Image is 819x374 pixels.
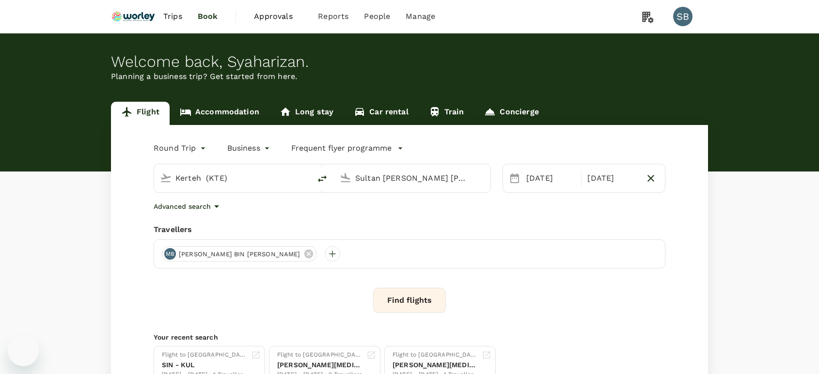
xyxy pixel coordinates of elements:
a: Accommodation [170,102,269,125]
iframe: Button to launch messaging window [8,335,39,366]
button: Advanced search [154,201,222,212]
div: Flight to [GEOGRAPHIC_DATA] [393,350,478,360]
input: Depart from [175,171,290,186]
a: Concierge [474,102,549,125]
div: MB [164,248,176,260]
p: Frequent flyer programme [291,142,392,154]
span: Book [198,11,218,22]
div: [PERSON_NAME][MEDICAL_DATA] [393,360,478,370]
div: SIN - KUL [162,360,247,370]
span: Trips [163,11,182,22]
div: SB [673,7,693,26]
button: delete [311,167,334,190]
div: Flight to [GEOGRAPHIC_DATA] [277,350,362,360]
span: [PERSON_NAME] BIN [PERSON_NAME] [173,249,306,259]
div: MB[PERSON_NAME] BIN [PERSON_NAME] [162,246,317,262]
a: Flight [111,102,170,125]
button: Frequent flyer programme [291,142,403,154]
div: Business [227,140,272,156]
p: Planning a business trip? Get started from here. [111,71,708,82]
a: Train [419,102,474,125]
div: Flight to [GEOGRAPHIC_DATA] [162,350,247,360]
div: [DATE] [583,169,640,188]
input: Going to [355,171,470,186]
img: Ranhill Worley Sdn Bhd [111,6,156,27]
button: Find flights [373,288,446,313]
div: Travellers [154,224,665,235]
div: Round Trip [154,140,208,156]
button: Open [484,177,486,179]
a: Car rental [344,102,419,125]
span: Manage [406,11,435,22]
p: Your recent search [154,332,665,342]
button: Open [304,177,306,179]
span: People [364,11,390,22]
div: Welcome back , Syaharizan . [111,53,708,71]
div: [PERSON_NAME][MEDICAL_DATA] [277,360,362,370]
div: [DATE] [522,169,579,188]
span: Approvals [254,11,302,22]
p: Advanced search [154,202,211,211]
a: Long stay [269,102,344,125]
span: Reports [318,11,348,22]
